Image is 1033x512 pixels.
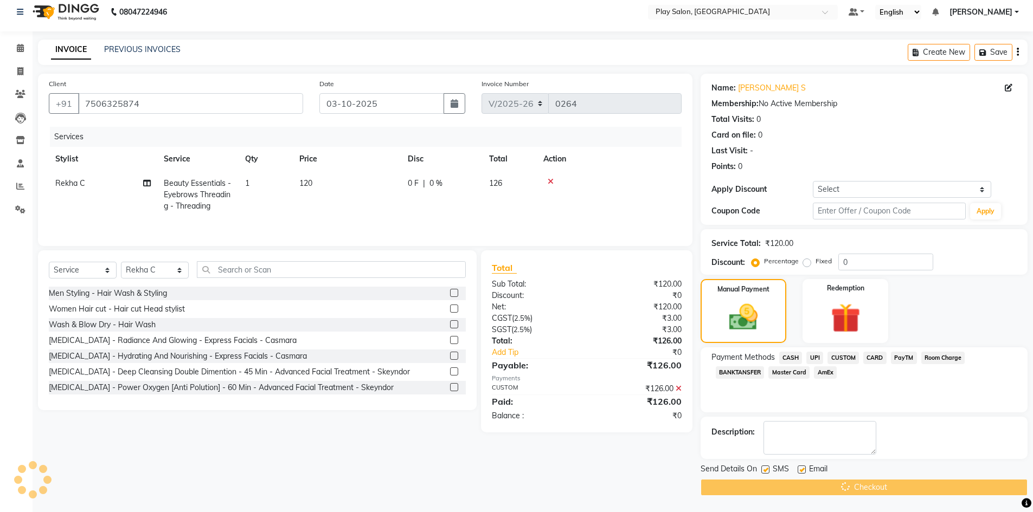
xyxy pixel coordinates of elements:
span: 120 [299,178,312,188]
label: Client [49,79,66,89]
label: Date [319,79,334,89]
span: Master Card [768,366,810,379]
a: INVOICE [51,40,91,60]
div: 0 [758,129,762,141]
div: 0 [738,161,742,172]
button: Apply [970,203,1001,219]
div: ₹0 [604,347,690,358]
div: Total: [484,335,587,347]
label: Fixed [816,256,832,266]
div: Sub Total: [484,278,587,290]
div: Services [50,127,690,147]
span: Total [492,262,517,274]
img: _cash.svg [720,301,767,334]
div: CUSTOM [484,383,587,394]
th: Disc [401,147,483,171]
div: 0 [756,114,761,125]
div: [MEDICAL_DATA] - Deep Cleansing Double Dimention - 45 Min - Advanced Facial Treatment - Skeyndor [49,366,410,378]
span: CGST [492,313,512,323]
div: Women Hair cut - Hair cut Head stylist [49,303,185,315]
th: Price [293,147,401,171]
div: Balance : [484,410,587,422]
div: Points: [711,161,736,172]
label: Redemption [827,283,864,293]
span: PayTM [891,352,917,364]
div: Discount: [484,290,587,301]
div: [MEDICAL_DATA] - Power Oxygen [Anti Polution] - 60 Min - Advanced Facial Treatment - Skeyndor [49,382,394,393]
span: 2.5% [514,314,530,322]
span: | [423,178,425,189]
span: 2.5% [514,325,530,334]
div: Last Visit: [711,145,748,157]
span: AmEx [814,366,837,379]
label: Invoice Number [482,79,529,89]
div: ₹120.00 [587,278,690,290]
span: CUSTOM [827,352,859,364]
div: - [750,145,753,157]
button: Save [974,44,1012,61]
div: Payable: [484,359,587,372]
span: 1 [245,178,249,188]
div: Service Total: [711,238,761,249]
span: Email [809,463,827,477]
div: ₹3.00 [587,313,690,324]
div: Description: [711,426,755,438]
span: Payment Methods [711,352,775,363]
span: CASH [779,352,803,364]
div: ₹126.00 [587,383,690,394]
div: No Active Membership [711,98,1017,109]
div: ( ) [484,313,587,324]
div: Total Visits: [711,114,754,125]
th: Action [537,147,682,171]
th: Service [157,147,239,171]
div: ₹126.00 [587,395,690,408]
div: ( ) [484,324,587,335]
a: [PERSON_NAME] S [738,82,806,94]
label: Manual Payment [717,284,769,294]
div: ₹126.00 [587,359,690,372]
div: ₹120.00 [587,301,690,313]
span: 0 F [408,178,419,189]
span: Rekha C [55,178,85,188]
div: ₹0 [587,290,690,301]
span: SGST [492,325,511,334]
img: _gift.svg [822,300,870,336]
span: Room Charge [921,352,965,364]
div: ₹126.00 [587,335,690,347]
div: Paid: [484,395,587,408]
span: BANKTANSFER [716,366,765,379]
button: +91 [49,93,79,114]
div: ₹120.00 [765,238,793,249]
div: Payments [492,374,681,383]
div: Coupon Code [711,205,813,217]
div: Discount: [711,257,745,268]
span: 0 % [429,178,442,189]
div: Men Styling - Hair Wash & Styling [49,288,167,299]
th: Total [483,147,537,171]
label: Percentage [764,256,799,266]
div: [MEDICAL_DATA] - Hydrating And Nourishing - Express Facials - Casmara [49,351,307,362]
input: Search or Scan [197,261,466,278]
th: Stylist [49,147,157,171]
button: Create New [908,44,970,61]
div: Wash & Blow Dry - Hair Wash [49,319,156,330]
div: Membership: [711,98,759,109]
span: UPI [806,352,823,364]
a: PREVIOUS INVOICES [104,44,181,54]
div: Net: [484,301,587,313]
div: Card on file: [711,129,756,141]
div: Apply Discount [711,184,813,195]
div: Name: [711,82,736,94]
input: Search by Name/Mobile/Email/Code [78,93,303,114]
input: Enter Offer / Coupon Code [813,203,966,219]
div: ₹3.00 [587,324,690,335]
span: 126 [489,178,502,188]
span: Beauty Essentials - Eyebrows Threading - Threading [164,178,231,211]
div: [MEDICAL_DATA] - Radiance And Glowing - Express Facials - Casmara [49,335,297,346]
span: Send Details On [701,463,757,477]
div: ₹0 [587,410,690,422]
span: CARD [863,352,887,364]
span: [PERSON_NAME] [949,7,1012,18]
th: Qty [239,147,293,171]
span: SMS [773,463,789,477]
